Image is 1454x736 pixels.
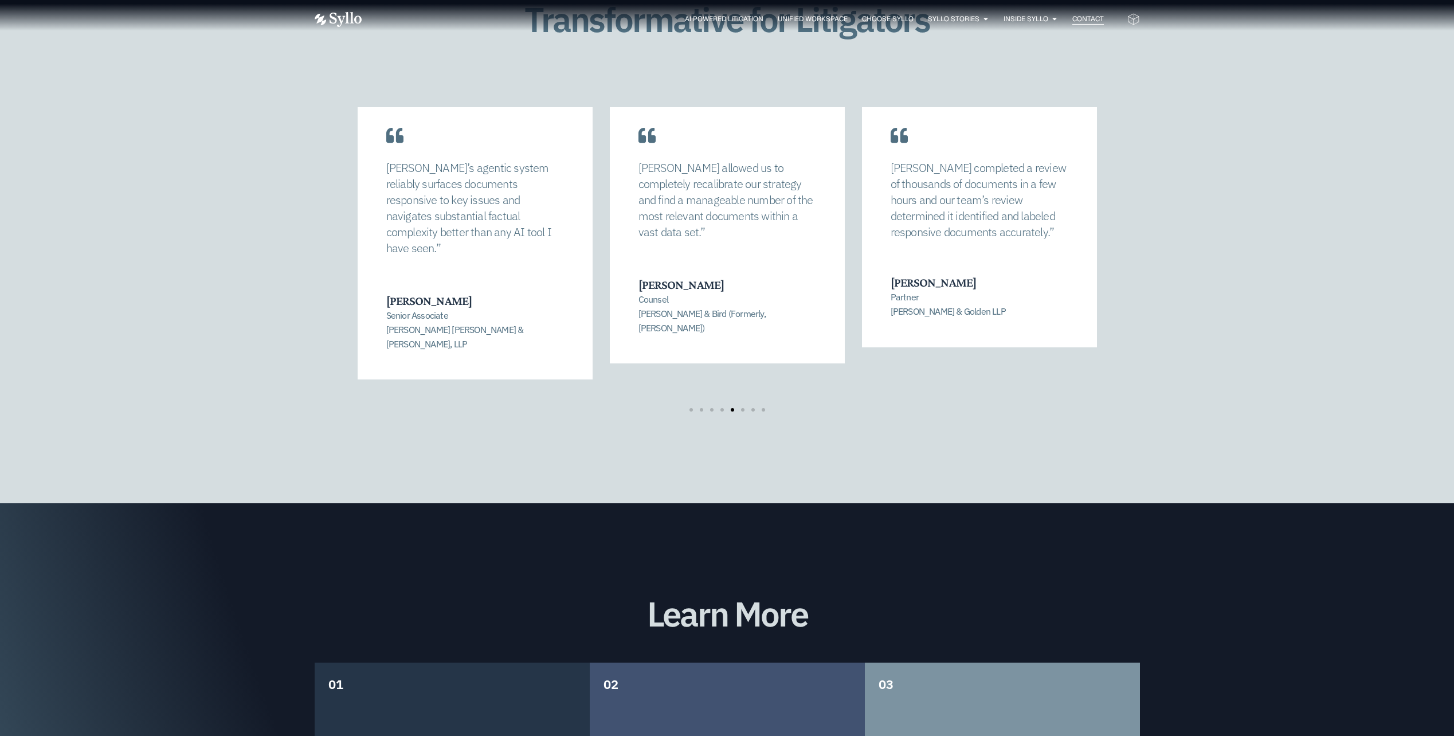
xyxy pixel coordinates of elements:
div: 5 / 8 [358,107,593,380]
a: Inside Syllo [1004,14,1048,24]
h1: Transformative for Litigators [485,1,969,38]
h3: [PERSON_NAME] [638,277,816,292]
p: Senior Associate [PERSON_NAME] [PERSON_NAME] & [PERSON_NAME], LLP [386,308,563,351]
div: Menu Toggle [385,14,1104,25]
span: Go to slide 2 [700,408,703,412]
span: 03 [879,676,893,692]
span: 02 [603,676,618,692]
div: 6 / 8 [610,107,845,380]
nav: Menu [385,14,1104,25]
img: Vector [315,12,362,27]
a: Unified Workspace [778,14,848,24]
span: Go to slide 3 [710,408,714,412]
span: Go to slide 1 [689,408,693,412]
div: Carousel [358,107,1097,412]
div: 7 / 8 [862,107,1097,380]
a: Contact [1072,14,1104,24]
a: Choose Syllo [862,14,914,24]
p: Counsel [PERSON_NAME] & Bird (Formerly, [PERSON_NAME]) [638,292,816,335]
span: Go to slide 7 [751,408,755,412]
span: 01 [328,676,343,692]
p: [PERSON_NAME]’s agentic system reliably surfaces documents responsive to key issues and navigates... [386,160,564,256]
span: Go to slide 6 [741,408,744,412]
span: Go to slide 8 [762,408,765,412]
p: [PERSON_NAME] completed a review of thousands of documents in a few hours and our team’s review d... [891,160,1068,240]
a: Syllo Stories [928,14,979,24]
h3: [PERSON_NAME] [891,275,1067,290]
h1: Learn More [315,595,1140,633]
span: Go to slide 5 [731,408,734,412]
h3: [PERSON_NAME] [386,293,563,308]
a: AI Powered Litigation [685,14,763,24]
p: Partner [PERSON_NAME] & Golden LLP [891,290,1067,318]
p: [PERSON_NAME] allowed us to completely recalibrate our strategy and find a manageable number of t... [638,160,816,240]
span: Go to slide 4 [720,408,724,412]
